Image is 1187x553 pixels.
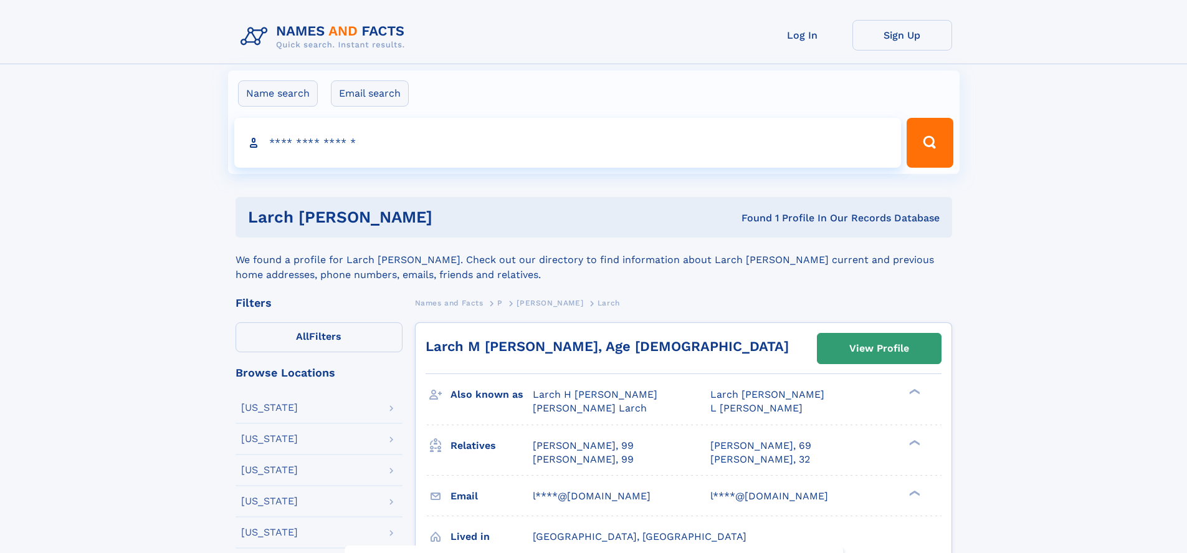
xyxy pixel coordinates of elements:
label: Filters [236,322,403,352]
h3: Email [450,486,533,507]
span: [GEOGRAPHIC_DATA], [GEOGRAPHIC_DATA] [533,531,746,542]
h3: Also known as [450,384,533,405]
div: [US_STATE] [241,527,298,537]
div: ❯ [906,438,921,446]
span: All [296,330,309,342]
a: [PERSON_NAME], 32 [710,453,810,466]
button: Search Button [907,118,953,168]
span: Larch [598,299,620,307]
div: Filters [236,297,403,309]
h1: Larch [PERSON_NAME] [248,209,587,225]
h3: Lived in [450,526,533,547]
div: [US_STATE] [241,434,298,444]
div: [US_STATE] [241,496,298,506]
a: [PERSON_NAME] [517,295,583,310]
a: P [497,295,503,310]
div: Found 1 Profile In Our Records Database [587,211,940,225]
div: We found a profile for Larch [PERSON_NAME]. Check out our directory to find information about Lar... [236,238,952,282]
h3: Relatives [450,435,533,456]
a: Log In [753,20,852,50]
span: P [497,299,503,307]
label: Name search [238,80,318,107]
div: ❯ [906,489,921,497]
a: Names and Facts [415,295,484,310]
div: [US_STATE] [241,403,298,413]
div: View Profile [849,334,909,363]
label: Email search [331,80,409,107]
a: [PERSON_NAME], 99 [533,439,634,453]
a: View Profile [818,334,941,363]
div: ❯ [906,388,921,396]
a: Sign Up [852,20,952,50]
span: [PERSON_NAME] Larch [533,402,647,414]
span: L [PERSON_NAME] [710,402,803,414]
div: Browse Locations [236,367,403,378]
span: [PERSON_NAME] [517,299,583,307]
input: search input [234,118,902,168]
img: Logo Names and Facts [236,20,415,54]
a: Larch M [PERSON_NAME], Age [DEMOGRAPHIC_DATA] [426,339,789,354]
span: Larch [PERSON_NAME] [710,388,824,400]
span: Larch H [PERSON_NAME] [533,388,657,400]
a: [PERSON_NAME], 69 [710,439,811,453]
div: [US_STATE] [241,465,298,475]
a: [PERSON_NAME], 99 [533,453,634,466]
